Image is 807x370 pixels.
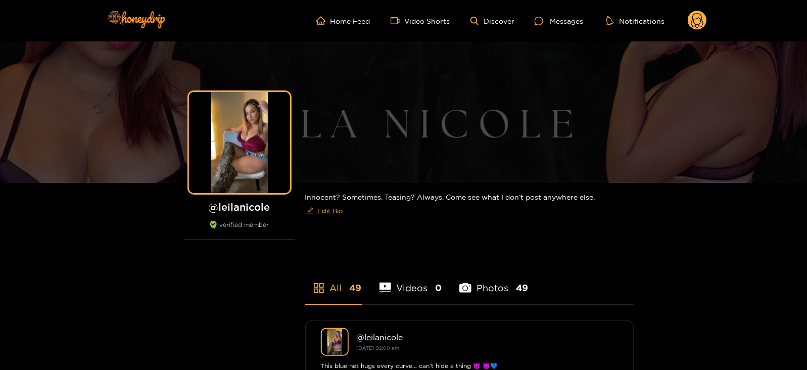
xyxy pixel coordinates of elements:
[459,259,528,304] li: Photos
[391,16,405,25] span: video-camera
[357,345,400,351] small: [DATE] 02:00 am
[516,282,528,294] span: 49
[316,16,370,25] a: Home Feed
[184,201,295,213] h1: @ leilanicole
[318,206,343,216] span: Edit Bio
[470,17,514,25] a: Discover
[184,221,295,240] div: verified member
[313,282,325,294] span: appstore
[321,328,349,356] img: leilanicole
[305,183,634,227] div: Innocent? Sometimes. Teasing? Always. Come see what I don’t post anywhere else.
[305,259,362,304] li: All
[435,282,442,294] span: 0
[316,16,330,25] span: home
[603,16,668,26] button: Notifications
[357,333,618,342] div: @ leilanicole
[391,16,450,25] a: Video Shorts
[305,203,345,219] button: editEdit Bio
[350,282,362,294] span: 49
[379,259,442,304] li: Videos
[307,207,314,215] span: edit
[535,15,583,27] div: Messages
